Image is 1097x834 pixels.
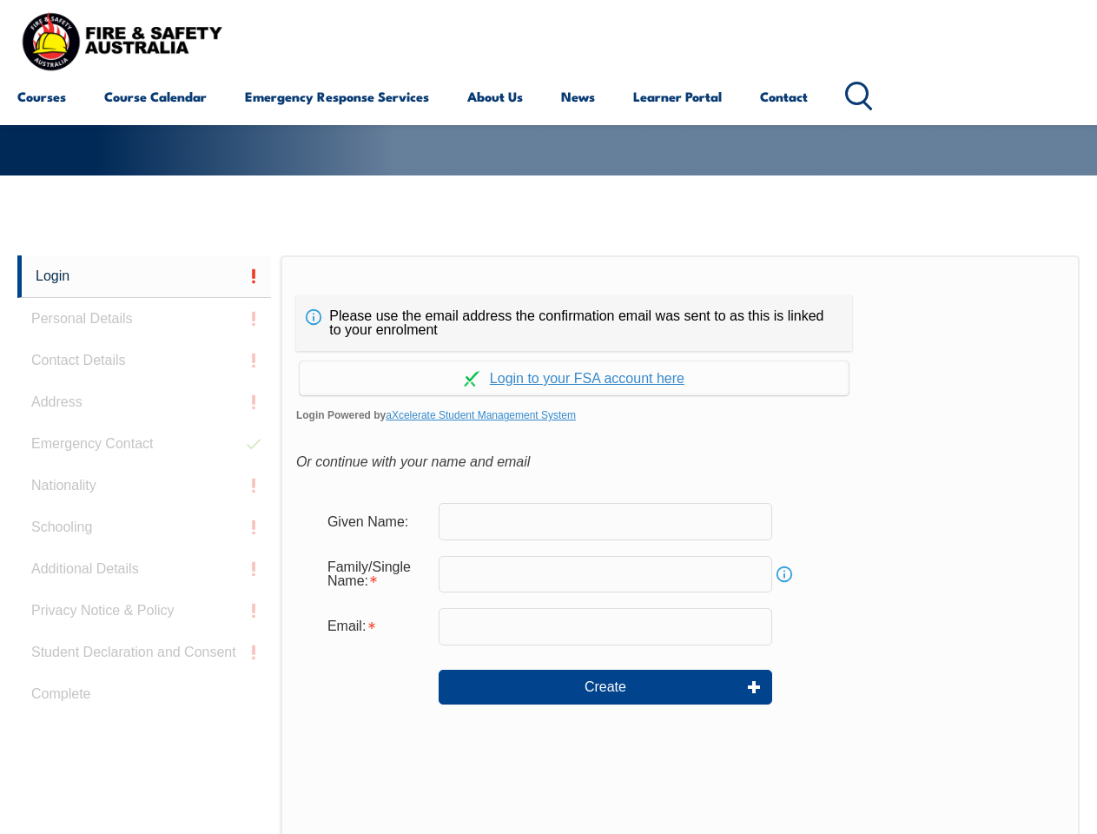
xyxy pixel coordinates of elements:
span: Login Powered by [296,402,1064,428]
div: Family/Single Name is required. [314,551,439,598]
img: Log in withaxcelerate [464,371,479,387]
button: Create [439,670,772,705]
div: Please use the email address the confirmation email was sent to as this is linked to your enrolment [296,295,852,351]
div: Or continue with your name and email [296,449,1064,475]
a: Info [772,562,796,586]
a: About Us [467,76,523,117]
a: Login [17,255,271,298]
a: Courses [17,76,66,117]
a: Contact [760,76,808,117]
a: Course Calendar [104,76,207,117]
a: Learner Portal [633,76,722,117]
a: aXcelerate Student Management System [386,409,576,421]
div: Email is required. [314,610,439,643]
a: News [561,76,595,117]
div: Given Name: [314,505,439,538]
a: Emergency Response Services [245,76,429,117]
